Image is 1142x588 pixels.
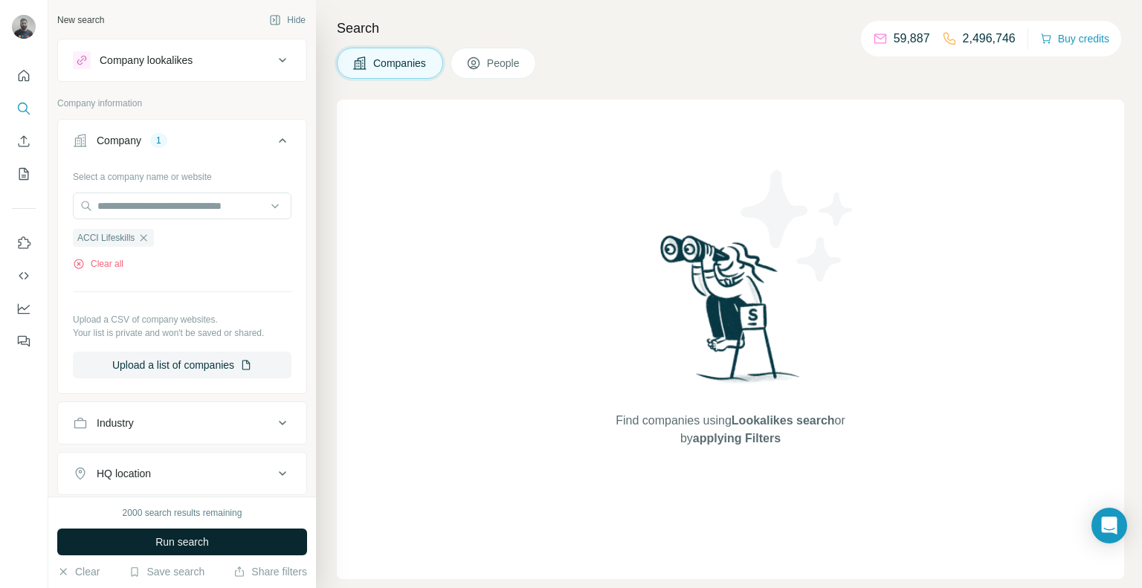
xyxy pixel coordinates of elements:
[57,529,307,555] button: Run search
[57,13,104,27] div: New search
[73,352,291,378] button: Upload a list of companies
[337,18,1124,39] h4: Search
[487,56,521,71] span: People
[12,262,36,289] button: Use Surfe API
[12,230,36,256] button: Use Surfe on LinkedIn
[963,30,1016,48] p: 2,496,746
[654,231,808,397] img: Surfe Illustration - Woman searching with binoculars
[12,62,36,89] button: Quick start
[97,416,134,430] div: Industry
[373,56,428,71] span: Companies
[97,133,141,148] div: Company
[732,414,835,427] span: Lookalikes search
[97,466,151,481] div: HQ location
[58,456,306,491] button: HQ location
[155,534,209,549] span: Run search
[12,15,36,39] img: Avatar
[12,128,36,155] button: Enrich CSV
[73,313,291,326] p: Upload a CSV of company websites.
[12,161,36,187] button: My lists
[150,134,167,147] div: 1
[58,42,306,78] button: Company lookalikes
[58,123,306,164] button: Company1
[77,231,135,245] span: ACCI Lifeskills
[259,9,316,31] button: Hide
[12,95,36,122] button: Search
[73,257,123,271] button: Clear all
[611,412,849,448] span: Find companies using or by
[57,97,307,110] p: Company information
[731,159,865,293] img: Surfe Illustration - Stars
[12,328,36,355] button: Feedback
[73,164,291,184] div: Select a company name or website
[693,432,781,445] span: applying Filters
[129,564,204,579] button: Save search
[73,326,291,340] p: Your list is private and won't be saved or shared.
[123,506,242,520] div: 2000 search results remaining
[894,30,930,48] p: 59,887
[233,564,307,579] button: Share filters
[1091,508,1127,543] div: Open Intercom Messenger
[57,564,100,579] button: Clear
[12,295,36,322] button: Dashboard
[58,405,306,441] button: Industry
[100,53,193,68] div: Company lookalikes
[1040,28,1109,49] button: Buy credits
